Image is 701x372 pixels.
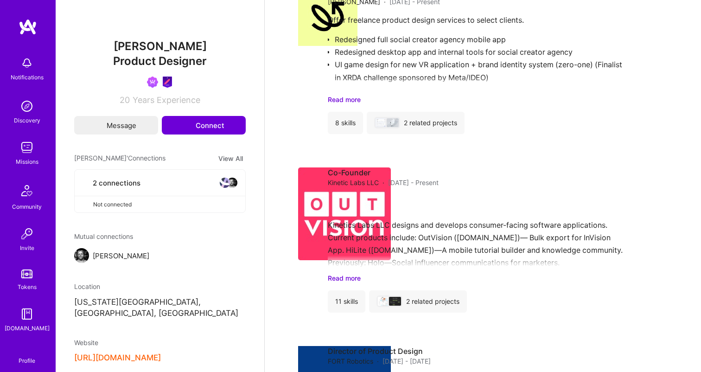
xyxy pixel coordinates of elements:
img: avatar [219,177,230,188]
img: logo [19,19,37,35]
a: Profile [15,346,38,365]
img: Company logo [298,167,391,260]
div: 11 skills [328,290,365,313]
span: Kinetic Labs LLC [328,178,379,187]
span: · [377,356,379,366]
i: icon ArrowDownSecondaryDark [363,96,368,103]
span: 20 [120,95,130,105]
img: James Touhey [376,118,388,128]
p: [US_STATE][GEOGRAPHIC_DATA], [GEOGRAPHIC_DATA], [GEOGRAPHIC_DATA] [74,297,246,319]
span: Product Designer [113,54,207,68]
div: 8 skills [328,112,363,134]
a: Read more [328,95,668,104]
span: [PERSON_NAME] [74,39,246,53]
div: Profile [19,356,35,365]
div: [DOMAIN_NAME] [5,323,50,333]
a: Read more [328,273,668,283]
i: icon CloseGray [82,201,89,208]
i: icon Connect [183,121,191,129]
img: Community [16,180,38,202]
div: Location [74,282,246,291]
img: James Touhey [387,118,399,128]
div: 2 related projects [369,290,467,313]
img: guide book [18,305,36,323]
img: Product Design Guild [162,77,173,88]
span: Not connected [93,199,132,209]
img: Invite [18,224,36,243]
span: [PERSON_NAME]' Connections [74,153,166,164]
span: Mutual connections [74,231,246,241]
h4: Co-Founder [328,167,439,178]
span: 2 connections [93,178,140,188]
img: bell [18,54,36,72]
button: Message [74,116,158,135]
div: Community [12,202,42,212]
img: tokens [21,269,32,278]
div: 2 related projects [367,112,465,134]
img: Kinetic Labs LLC [378,297,390,306]
span: Years Experience [133,95,200,105]
div: Missions [16,157,38,167]
div: Tokens [18,282,37,292]
i: icon Mail [96,122,102,128]
img: Olivier Boulais [74,248,89,263]
img: Kinetic Labs LLC [389,297,401,306]
img: avatar [227,177,238,188]
button: 2 connectionsavataravatarNot connected [74,169,246,213]
button: [URL][DOMAIN_NAME] [74,353,161,363]
div: Notifications [11,72,44,82]
img: discovery [18,97,36,115]
button: View All [216,153,246,164]
span: [DATE] - [DATE] [382,356,431,366]
span: [PERSON_NAME] [93,251,149,261]
img: Been on Mission [147,77,158,88]
span: Website [74,339,98,346]
div: Invite [20,243,34,253]
i: icon ArrowDownSecondaryDark [363,275,368,281]
span: FORT Robotics [328,356,373,366]
i: icon Collaborator [82,180,89,186]
span: [DATE] - Present [388,178,439,187]
h4: Director of Product Design [328,346,431,356]
button: Connect [162,116,246,135]
img: teamwork [18,138,36,157]
div: Discovery [14,115,40,125]
span: · [382,178,384,187]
